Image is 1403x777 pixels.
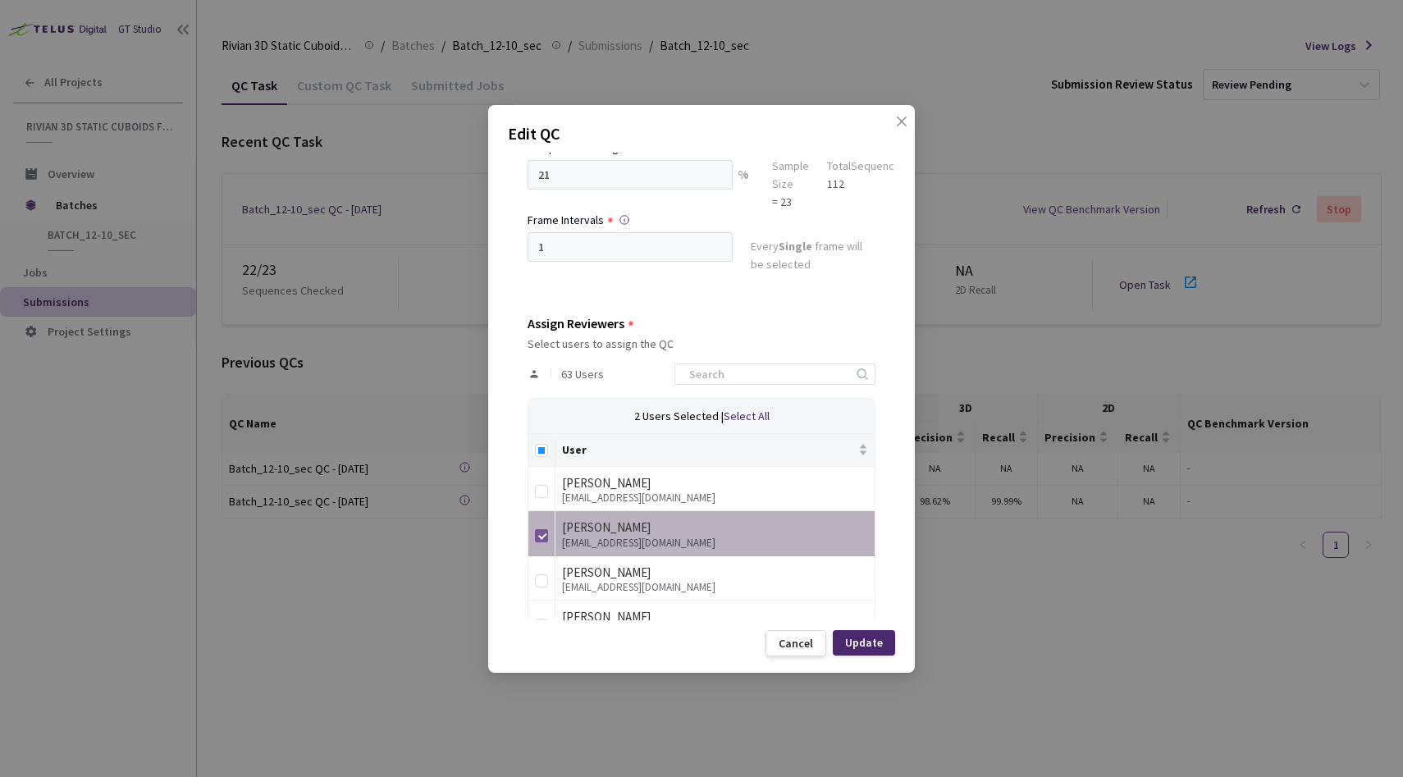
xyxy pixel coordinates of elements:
input: Search [679,364,854,384]
div: % [733,160,754,211]
div: [PERSON_NAME] [562,563,868,583]
button: Close [879,115,905,141]
div: [EMAIL_ADDRESS][DOMAIN_NAME] [562,492,868,504]
div: Update [845,636,883,649]
span: 63 Users [561,368,604,381]
span: Select All [724,409,770,423]
div: Assign Reviewers [528,316,624,331]
div: 112 [827,175,907,193]
div: Cancel [779,637,813,650]
th: User [555,434,875,467]
input: e.g. 10 [528,160,733,190]
span: 2 Users Selected | [634,409,724,423]
div: Sample Size [772,157,809,193]
div: Every frame will be selected [751,237,875,277]
div: [EMAIL_ADDRESS][DOMAIN_NAME] [562,537,868,549]
div: [EMAIL_ADDRESS][DOMAIN_NAME] [562,582,868,593]
div: [PERSON_NAME] [562,518,868,537]
div: [PERSON_NAME] [562,607,868,627]
input: Enter frame interval [528,232,733,262]
span: close [895,115,908,161]
div: Frame Intervals [528,211,604,229]
div: Total Sequences [827,157,907,175]
div: [PERSON_NAME] [562,473,868,493]
span: User [562,443,855,456]
strong: Single [779,239,812,254]
p: Edit QC [508,121,895,146]
div: = 23 [772,193,809,211]
div: Select users to assign the QC [528,337,875,350]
